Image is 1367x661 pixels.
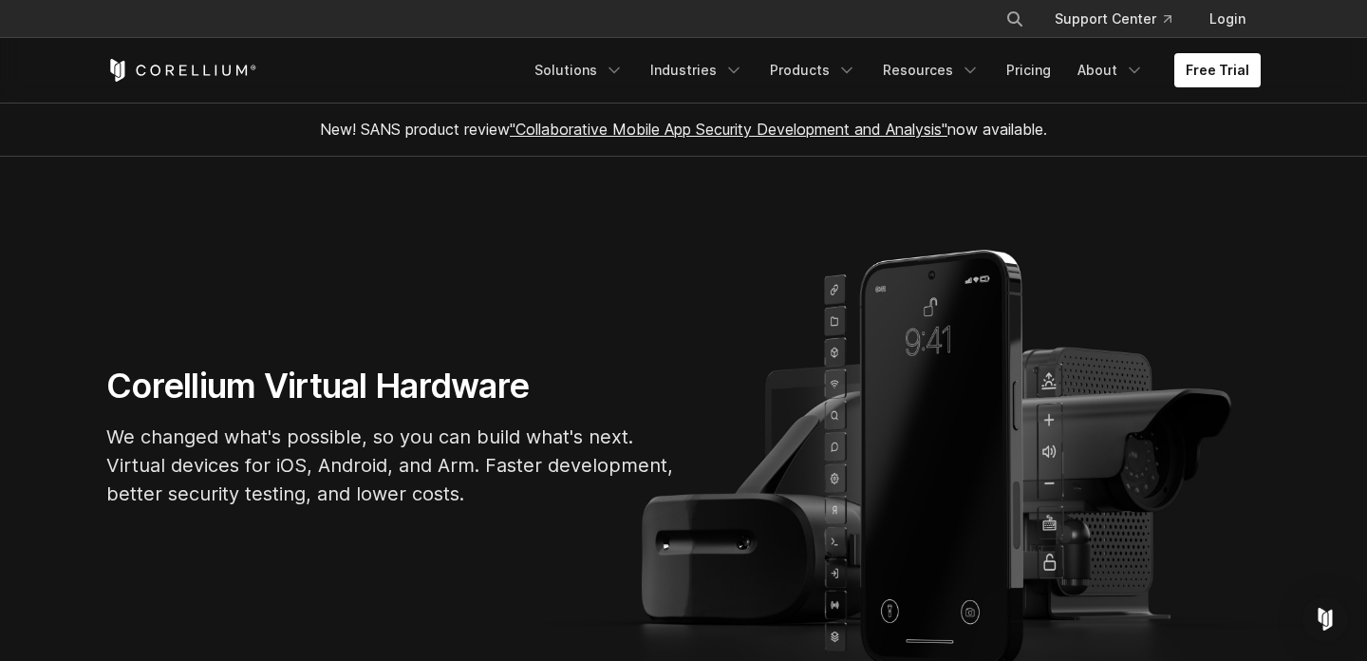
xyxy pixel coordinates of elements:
a: Products [758,53,868,87]
a: Solutions [523,53,635,87]
p: We changed what's possible, so you can build what's next. Virtual devices for iOS, Android, and A... [106,423,676,508]
div: Navigation Menu [523,53,1261,87]
button: Search [998,2,1032,36]
a: Login [1194,2,1261,36]
span: New! SANS product review now available. [320,120,1047,139]
a: Industries [639,53,755,87]
a: Resources [871,53,991,87]
div: Navigation Menu [983,2,1261,36]
a: "Collaborative Mobile App Security Development and Analysis" [510,120,947,139]
a: Support Center [1039,2,1187,36]
div: Open Intercom Messenger [1302,596,1348,642]
a: About [1066,53,1155,87]
h1: Corellium Virtual Hardware [106,365,676,407]
a: Pricing [995,53,1062,87]
a: Free Trial [1174,53,1261,87]
a: Corellium Home [106,59,257,82]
